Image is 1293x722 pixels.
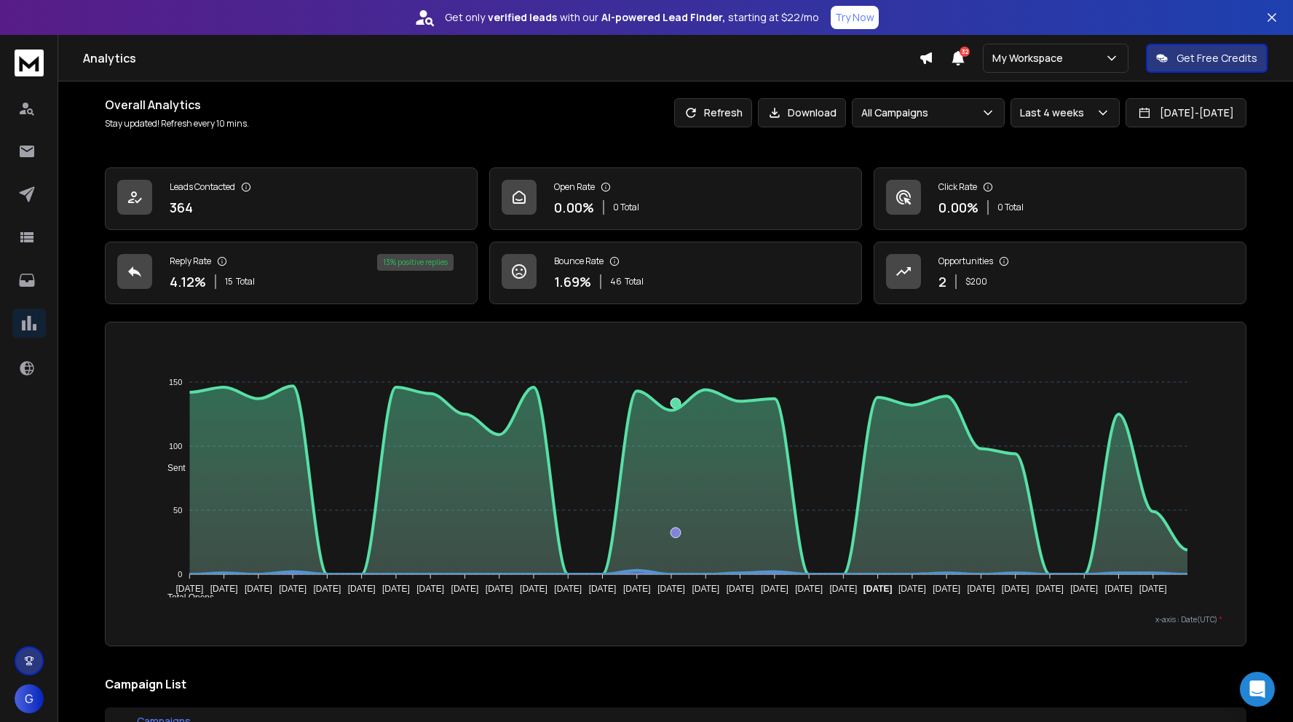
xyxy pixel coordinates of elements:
[1071,584,1099,594] tspan: [DATE]
[520,584,547,594] tspan: [DATE]
[874,167,1246,230] a: Click Rate0.00%0 Total
[938,271,946,292] p: 2
[554,584,582,594] tspan: [DATE]
[451,584,478,594] tspan: [DATE]
[761,584,788,594] tspan: [DATE]
[992,51,1069,66] p: My Workspace
[965,276,987,287] p: $ 200
[105,118,249,130] p: Stay updated! Refresh every 10 mins.
[279,584,307,594] tspan: [DATE]
[178,570,182,579] tspan: 0
[157,592,214,603] span: Total Opens
[170,255,211,267] p: Reply Rate
[861,106,934,120] p: All Campaigns
[169,378,182,386] tspan: 150
[831,6,879,29] button: Try Now
[1036,584,1064,594] tspan: [DATE]
[489,242,862,304] a: Bounce Rate1.69%46Total
[105,675,1246,693] h2: Campaign List
[169,442,182,451] tspan: 100
[225,276,233,287] span: 15
[727,584,754,594] tspan: [DATE]
[1002,584,1029,594] tspan: [DATE]
[170,181,235,193] p: Leads Contacted
[15,684,44,713] button: G
[1240,672,1275,707] div: Open Intercom Messenger
[1020,106,1090,120] p: Last 4 weeks
[898,584,926,594] tspan: [DATE]
[416,584,444,594] tspan: [DATE]
[554,271,591,292] p: 1.69 %
[1146,44,1268,73] button: Get Free Credits
[610,276,622,287] span: 46
[623,584,651,594] tspan: [DATE]
[486,584,513,594] tspan: [DATE]
[863,584,893,594] tspan: [DATE]
[795,584,823,594] tspan: [DATE]
[692,584,719,594] tspan: [DATE]
[589,584,617,594] tspan: [DATE]
[657,584,685,594] tspan: [DATE]
[1139,584,1167,594] tspan: [DATE]
[347,584,375,594] tspan: [DATE]
[997,202,1024,213] p: 0 Total
[15,49,44,76] img: logo
[245,584,272,594] tspan: [DATE]
[173,506,182,515] tspan: 50
[874,242,1246,304] a: Opportunities2$200
[105,242,478,304] a: Reply Rate4.12%15Total13% positive replies
[105,167,478,230] a: Leads Contacted364
[1105,584,1133,594] tspan: [DATE]
[830,584,858,594] tspan: [DATE]
[938,197,978,218] p: 0.00 %
[758,98,846,127] button: Download
[554,181,595,193] p: Open Rate
[554,255,604,267] p: Bounce Rate
[938,181,977,193] p: Click Rate
[170,197,193,218] p: 364
[377,254,454,271] div: 13 % positive replies
[938,255,993,267] p: Opportunities
[83,49,919,67] h1: Analytics
[788,106,837,120] p: Download
[382,584,410,594] tspan: [DATE]
[489,167,862,230] a: Open Rate0.00%0 Total
[835,10,874,25] p: Try Now
[601,10,725,25] strong: AI-powered Lead Finder,
[613,202,639,213] p: 0 Total
[175,584,203,594] tspan: [DATE]
[968,584,995,594] tspan: [DATE]
[210,584,237,594] tspan: [DATE]
[625,276,644,287] span: Total
[1177,51,1257,66] p: Get Free Credits
[704,106,743,120] p: Refresh
[170,271,206,292] p: 4.12 %
[157,463,186,473] span: Sent
[933,584,960,594] tspan: [DATE]
[674,98,752,127] button: Refresh
[105,96,249,114] h1: Overall Analytics
[445,10,819,25] p: Get only with our starting at $22/mo
[236,276,255,287] span: Total
[1126,98,1246,127] button: [DATE]-[DATE]
[129,614,1222,625] p: x-axis : Date(UTC)
[554,197,594,218] p: 0.00 %
[488,10,557,25] strong: verified leads
[960,47,970,57] span: 32
[313,584,341,594] tspan: [DATE]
